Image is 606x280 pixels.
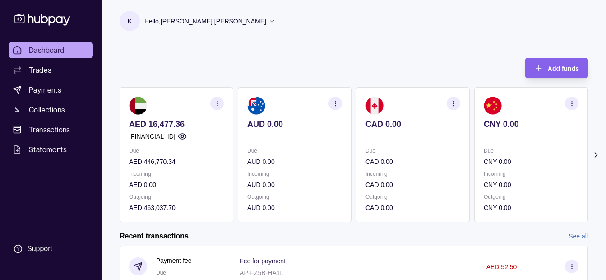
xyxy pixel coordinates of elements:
[27,244,52,254] div: Support
[9,42,93,58] a: Dashboard
[240,269,283,276] p: AP-FZ5B-HA1L
[365,180,460,190] p: CAD 0.00
[120,231,189,241] h2: Recent transactions
[484,192,578,202] p: Outgoing
[129,203,224,213] p: AED 463,037.70
[156,270,166,276] span: Due
[29,104,65,115] span: Collections
[129,157,224,167] p: AED 446,770.34
[129,97,147,115] img: ae
[9,102,93,118] a: Collections
[9,62,93,78] a: Trades
[247,192,342,202] p: Outgoing
[29,84,61,95] span: Payments
[247,169,342,179] p: Incoming
[247,203,342,213] p: AUD 0.00
[129,169,224,179] p: Incoming
[365,169,460,179] p: Incoming
[240,257,286,265] p: Fee for payment
[569,231,588,241] a: See all
[129,192,224,202] p: Outgoing
[484,97,502,115] img: cn
[365,203,460,213] p: CAD 0.00
[484,146,578,156] p: Due
[129,119,224,129] p: AED 16,477.36
[365,119,460,129] p: CAD 0.00
[365,157,460,167] p: CAD 0.00
[365,192,460,202] p: Outgoing
[484,119,578,129] p: CNY 0.00
[247,97,265,115] img: au
[484,180,578,190] p: CNY 0.00
[247,119,342,129] p: AUD 0.00
[29,124,70,135] span: Transactions
[484,169,578,179] p: Incoming
[365,146,460,156] p: Due
[9,121,93,138] a: Transactions
[129,146,224,156] p: Due
[9,239,93,258] a: Support
[9,82,93,98] a: Payments
[29,45,65,56] span: Dashboard
[128,16,132,26] p: K
[29,65,51,75] span: Trades
[144,16,266,26] p: Hello, [PERSON_NAME] [PERSON_NAME]
[129,131,176,141] p: [FINANCIAL_ID]
[156,256,192,266] p: Payment fee
[247,146,342,156] p: Due
[129,180,224,190] p: AED 0.00
[481,263,517,271] p: − AED 52.50
[548,65,579,72] span: Add funds
[484,203,578,213] p: CNY 0.00
[247,180,342,190] p: AUD 0.00
[484,157,578,167] p: CNY 0.00
[247,157,342,167] p: AUD 0.00
[525,58,588,78] button: Add funds
[9,141,93,158] a: Statements
[29,144,67,155] span: Statements
[365,97,384,115] img: ca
